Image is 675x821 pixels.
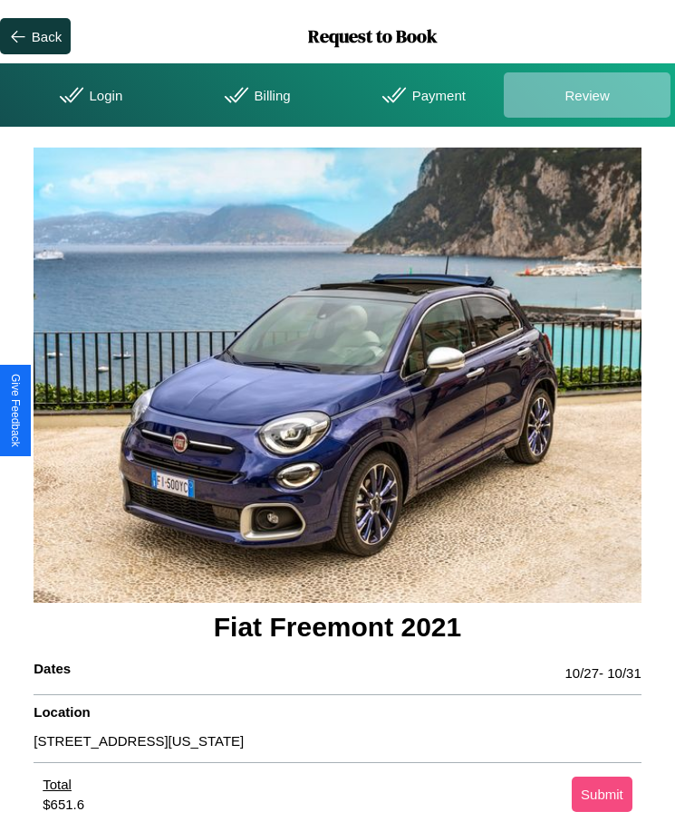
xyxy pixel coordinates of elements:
div: Login [5,72,171,118]
div: Billing [171,72,338,118]
h3: Fiat Freemont 2021 [34,603,641,652]
div: $ 651.6 [43,797,84,812]
h4: Location [34,704,641,729]
div: Review [504,72,670,118]
p: 10 / 27 - 10 / 31 [564,661,641,685]
div: Give Feedback [9,374,22,447]
div: Total [43,777,84,797]
img: car [34,148,641,603]
button: Submit [572,777,632,812]
h4: Dates [34,661,71,685]
h1: Request to Book [71,24,675,49]
div: Back [32,29,62,44]
div: Payment [338,72,505,118]
p: [STREET_ADDRESS][US_STATE] [34,729,641,753]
